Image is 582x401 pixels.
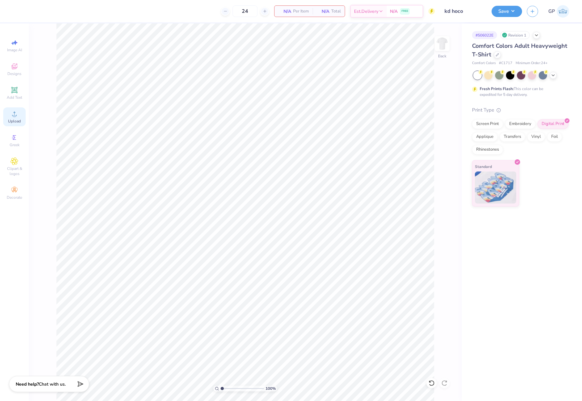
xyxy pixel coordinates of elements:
[537,119,569,129] div: Digital Print
[500,31,530,39] div: Revision 1
[401,9,408,13] span: FREE
[436,37,449,50] img: Back
[547,132,562,142] div: Foil
[293,8,309,15] span: Per Item
[472,106,569,114] div: Print Type
[331,8,341,15] span: Total
[390,8,398,15] span: N/A
[7,195,22,200] span: Decorate
[16,381,39,387] strong: Need help?
[492,6,522,17] button: Save
[232,5,257,17] input: – –
[557,5,569,18] img: Germaine Penalosa
[440,5,487,18] input: Untitled Design
[7,95,22,100] span: Add Text
[480,86,514,91] strong: Fresh Prints Flash:
[3,166,26,176] span: Clipart & logos
[472,132,498,142] div: Applique
[7,71,21,76] span: Designs
[499,61,512,66] span: # C1717
[316,8,329,15] span: N/A
[475,163,492,170] span: Standard
[472,119,503,129] div: Screen Print
[548,5,569,18] a: GP
[278,8,291,15] span: N/A
[527,132,545,142] div: Vinyl
[10,142,20,147] span: Greek
[516,61,548,66] span: Minimum Order: 24 +
[472,42,567,58] span: Comfort Colors Adult Heavyweight T-Shirt
[472,31,497,39] div: # 506022E
[266,386,276,391] span: 100 %
[548,8,555,15] span: GP
[438,53,446,59] div: Back
[354,8,378,15] span: Est. Delivery
[480,86,559,97] div: This color can be expedited for 5 day delivery.
[472,61,496,66] span: Comfort Colors
[8,119,21,124] span: Upload
[505,119,536,129] div: Embroidery
[500,132,525,142] div: Transfers
[7,47,22,53] span: Image AI
[472,145,503,155] div: Rhinestones
[475,171,516,204] img: Standard
[39,381,66,387] span: Chat with us.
